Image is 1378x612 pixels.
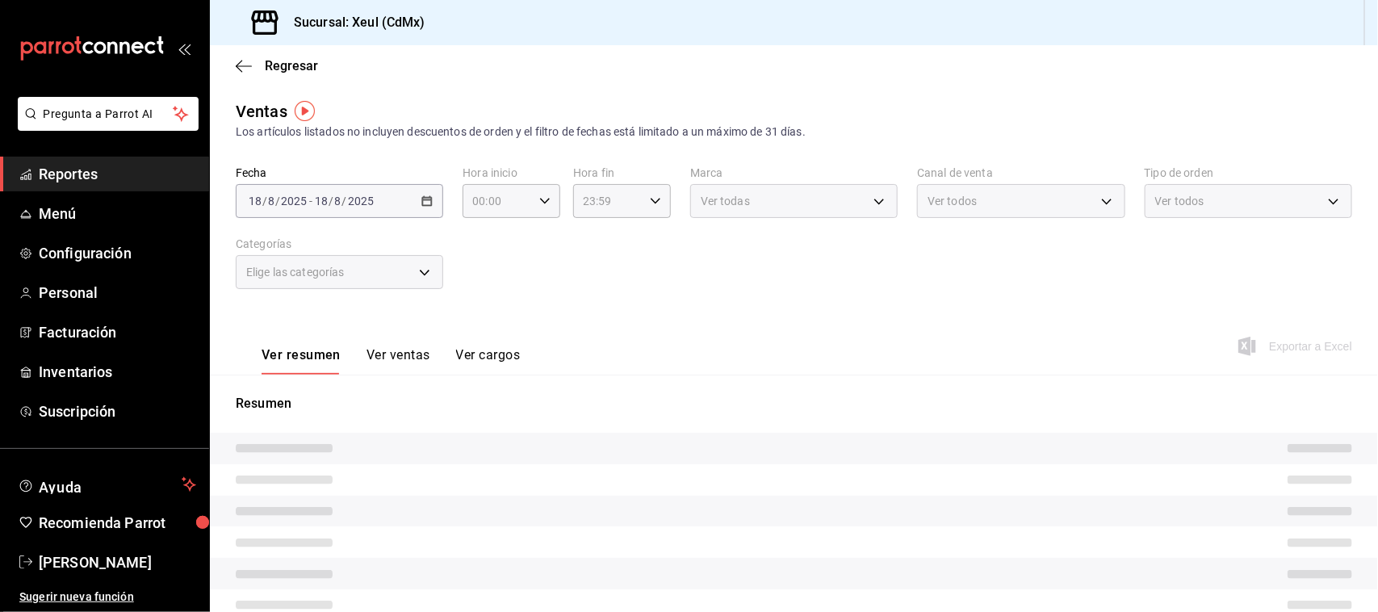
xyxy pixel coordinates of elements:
[39,282,196,304] span: Personal
[19,589,196,606] span: Sugerir nueva función
[262,347,520,375] div: navigation tabs
[267,195,275,207] input: --
[309,195,312,207] span: -
[342,195,347,207] span: /
[265,58,318,73] span: Regresar
[39,242,196,264] span: Configuración
[236,239,443,250] label: Categorías
[246,264,345,280] span: Elige las categorías
[334,195,342,207] input: --
[39,361,196,383] span: Inventarios
[11,117,199,134] a: Pregunta a Parrot AI
[262,347,341,375] button: Ver resumen
[917,168,1125,179] label: Canal de venta
[701,193,750,209] span: Ver todas
[236,58,318,73] button: Regresar
[39,400,196,422] span: Suscripción
[275,195,280,207] span: /
[573,168,671,179] label: Hora fin
[1155,193,1204,209] span: Ver todos
[18,97,199,131] button: Pregunta a Parrot AI
[248,195,262,207] input: --
[262,195,267,207] span: /
[236,394,1352,413] p: Resumen
[178,42,191,55] button: open_drawer_menu
[456,347,521,375] button: Ver cargos
[39,163,196,185] span: Reportes
[44,106,174,123] span: Pregunta a Parrot AI
[366,347,430,375] button: Ver ventas
[463,168,560,179] label: Hora inicio
[280,195,308,207] input: ----
[39,551,196,573] span: [PERSON_NAME]
[236,168,443,179] label: Fecha
[39,475,175,494] span: Ayuda
[39,512,196,534] span: Recomienda Parrot
[236,99,287,124] div: Ventas
[1145,168,1352,179] label: Tipo de orden
[690,168,898,179] label: Marca
[314,195,329,207] input: --
[39,203,196,224] span: Menú
[347,195,375,207] input: ----
[39,321,196,343] span: Facturación
[295,101,315,121] img: Tooltip marker
[281,13,425,32] h3: Sucursal: Xeul (CdMx)
[329,195,333,207] span: /
[236,124,1352,140] div: Los artículos listados no incluyen descuentos de orden y el filtro de fechas está limitado a un m...
[928,193,977,209] span: Ver todos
